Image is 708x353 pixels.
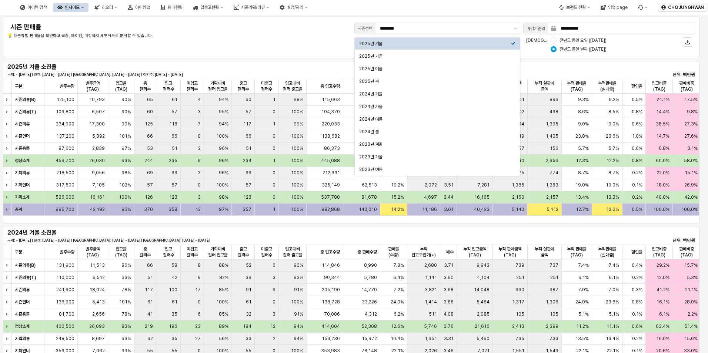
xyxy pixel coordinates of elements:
[216,133,228,139] span: 100%
[649,246,669,258] span: 입고비중(TAG)
[359,206,377,212] span: 140,010
[145,194,153,200] span: 126
[168,5,183,10] div: 판매현황
[656,158,669,164] span: 60.0%
[57,97,74,102] span: 125,100
[171,109,177,115] span: 57
[657,170,669,176] span: 22.0%
[547,206,558,212] span: 5,112
[512,194,524,200] span: 2,160
[595,246,619,258] span: 누적판매율(실매출)
[172,145,177,151] span: 51
[15,146,30,151] strong: 시즌용품
[546,133,558,139] span: 1,405
[198,158,201,164] span: 9
[246,109,251,115] span: 57
[657,97,669,102] span: 24.1%
[359,141,511,147] div: 2023년 겨울
[361,194,377,200] span: 81,678
[684,182,698,188] span: 26.9%
[10,23,291,31] h4: 시즌 판매율
[546,158,558,164] span: 2,956
[184,246,201,258] span: 미입고 컬러수
[560,46,607,52] span: 전년도 동일 날짜 ([DATE])
[359,78,511,84] div: 2025년 봄
[596,3,632,12] div: 영업 page
[608,5,628,10] div: 영업 page
[172,97,177,102] span: 61
[391,194,404,200] span: 15.2%
[294,121,303,127] span: 99%
[3,296,13,308] div: Expand row
[3,130,13,142] div: Expand row
[15,83,22,89] span: 구분
[291,158,303,164] span: 100%
[676,80,697,92] span: 판매비중(TAG)
[595,80,619,92] span: 누적판매율(실매출)
[608,121,619,127] span: 9.0%
[56,158,74,164] span: 459,700
[3,320,13,332] div: Expand row
[243,158,251,164] span: 234
[3,272,13,283] div: Expand row
[578,121,589,127] span: 9.0%
[235,80,251,92] span: 출고 컬러수
[3,204,13,215] div: Expand row
[3,333,13,344] div: Expand row
[243,206,251,212] span: 357
[56,133,74,139] span: 137,200
[219,194,228,200] span: 98%
[676,246,697,258] span: 판매비중(TAG)
[656,109,669,115] span: 14.4%
[606,133,619,139] span: 23.6%
[355,37,520,176] div: Select an option
[3,155,13,167] div: Expand row
[121,145,131,151] span: 97%
[90,3,122,12] div: 리오더
[200,5,219,10] div: 입출고현황
[291,206,303,212] span: 100%
[246,145,251,151] span: 51
[632,158,642,164] span: 0.8%
[391,182,404,188] span: 19.2%
[282,80,303,92] span: 입고대비 컬러 출고율
[235,246,251,258] span: 출고 컬러수
[273,97,275,102] span: 1
[144,158,153,164] span: 244
[119,194,131,200] span: 100%
[359,167,511,172] div: 2023년 여름
[359,41,511,47] div: 2025년 겨울
[169,121,177,127] span: 118
[358,25,373,32] div: 시즌선택
[444,194,454,200] span: 3.44
[90,194,105,200] span: 16,161
[59,145,74,151] span: 87,600
[15,249,22,255] span: 구분
[477,182,490,188] span: 7,281
[287,5,303,10] div: 설정/관리
[243,121,251,127] span: 117
[632,206,642,212] span: 0.5%
[321,206,340,212] span: 982,868
[3,118,13,130] div: Expand row
[147,133,153,139] span: 66
[606,182,619,188] span: 19.0%
[111,246,131,258] span: 입고율(TAG)
[156,3,187,12] div: 판매현황
[359,154,511,160] div: 2023년 가을
[147,170,153,176] span: 69
[460,246,490,258] span: 누적 입고금액(TAG)
[27,5,47,10] div: 아이템 검색
[188,3,228,12] div: 입출고현황
[496,246,524,258] span: 누적 판매금액(TAG)
[359,66,511,72] div: 2025년 여름
[60,249,74,255] span: 발주수량
[324,145,340,151] span: 86,373
[15,158,30,163] strong: 정상소계
[684,97,698,102] span: 17.5%
[273,194,275,200] span: 0
[560,37,607,43] span: 전년도 동일 요일 ([DATE])
[169,158,177,164] span: 235
[632,97,642,102] span: 0.5%
[119,182,131,188] span: 102%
